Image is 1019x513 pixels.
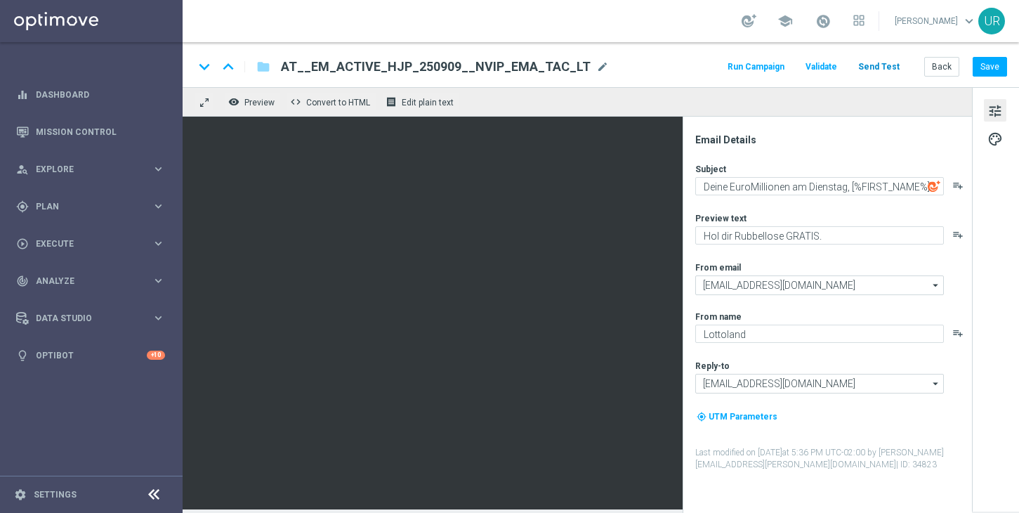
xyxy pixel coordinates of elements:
[194,56,215,77] i: keyboard_arrow_down
[15,275,166,287] button: track_changes Analyze keyboard_arrow_right
[695,164,726,175] label: Subject
[15,89,166,100] button: equalizer Dashboard
[34,491,77,499] a: Settings
[709,412,777,422] span: UTM Parameters
[952,180,964,191] button: playlist_add
[152,162,165,176] i: keyboard_arrow_right
[928,180,940,193] img: optiGenie.svg
[978,8,1005,34] div: UR
[952,229,964,240] button: playlist_add
[16,238,29,250] i: play_circle_outline
[896,460,937,469] span: | ID: 34823
[36,240,152,248] span: Execute
[929,276,943,294] i: arrow_drop_down
[152,274,165,287] i: keyboard_arrow_right
[36,165,152,174] span: Explore
[803,58,839,77] button: Validate
[856,58,902,77] button: Send Test
[15,164,166,175] button: person_search Explore keyboard_arrow_right
[16,238,152,250] div: Execute
[386,96,397,108] i: receipt
[36,113,165,150] a: Mission Control
[36,337,147,374] a: Optibot
[36,202,152,211] span: Plan
[697,412,706,422] i: my_location
[973,57,1007,77] button: Save
[16,312,152,325] div: Data Studio
[725,58,787,77] button: Run Campaign
[14,488,27,501] i: settings
[255,56,272,78] button: folder
[16,113,165,150] div: Mission Control
[36,76,165,113] a: Dashboard
[16,163,29,176] i: person_search
[15,238,166,249] button: play_circle_outline Execute keyboard_arrow_right
[16,275,29,287] i: track_changes
[382,93,460,111] button: receipt Edit plain text
[36,277,152,285] span: Analyze
[16,89,29,101] i: equalizer
[987,102,1003,120] span: tune
[281,58,591,75] span: AT__EM_ACTIVE_HJP_250909__NVIP_EMA_TAC_LT
[402,98,454,108] span: Edit plain text
[695,311,742,323] label: From name
[984,99,1006,122] button: tune
[777,13,793,29] span: school
[244,98,275,108] span: Preview
[225,93,281,111] button: remove_red_eye Preview
[306,98,370,108] span: Convert to HTML
[15,313,166,324] button: Data Studio keyboard_arrow_right
[152,237,165,250] i: keyboard_arrow_right
[15,350,166,361] button: lightbulb Optibot +10
[695,447,971,471] label: Last modified on [DATE] at 5:36 PM UTC-02:00 by [PERSON_NAME][EMAIL_ADDRESS][PERSON_NAME][DOMAIN_...
[256,58,270,75] i: folder
[16,76,165,113] div: Dashboard
[952,327,964,339] button: playlist_add
[36,314,152,323] span: Data Studio
[16,349,29,362] i: lightbulb
[287,93,376,111] button: code Convert to HTML
[695,262,741,273] label: From email
[806,62,837,72] span: Validate
[984,127,1006,150] button: palette
[695,275,944,295] input: Select
[893,11,978,32] a: [PERSON_NAME]keyboard_arrow_down
[695,213,747,224] label: Preview text
[987,130,1003,148] span: palette
[924,57,959,77] button: Back
[695,409,779,424] button: my_location UTM Parameters
[16,163,152,176] div: Explore
[16,275,152,287] div: Analyze
[16,200,29,213] i: gps_fixed
[152,311,165,325] i: keyboard_arrow_right
[596,60,609,73] span: mode_edit
[152,200,165,213] i: keyboard_arrow_right
[16,200,152,213] div: Plan
[290,96,301,108] span: code
[961,13,977,29] span: keyboard_arrow_down
[147,351,165,360] div: +10
[695,361,730,372] label: Reply-to
[218,56,239,77] i: keyboard_arrow_up
[15,201,166,212] button: gps_fixed Plan keyboard_arrow_right
[228,96,239,108] i: remove_red_eye
[16,337,165,374] div: Optibot
[15,126,166,138] button: Mission Control
[695,374,944,394] input: Select
[929,375,943,393] i: arrow_drop_down
[695,134,971,146] div: Email Details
